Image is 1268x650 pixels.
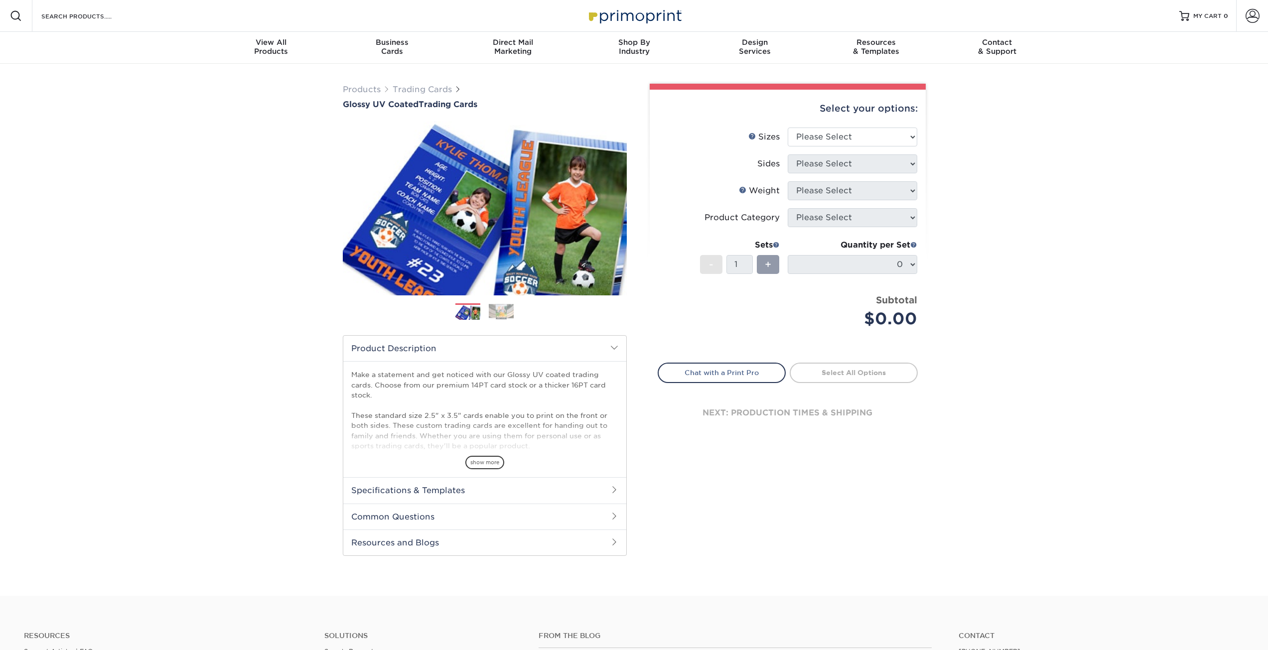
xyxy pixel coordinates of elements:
div: Services [695,38,816,56]
div: Industry [573,38,695,56]
span: Business [331,38,452,47]
h1: Trading Cards [343,100,627,109]
div: & Support [937,38,1058,56]
div: & Templates [816,38,937,56]
span: Shop By [573,38,695,47]
h4: Solutions [324,632,524,640]
span: View All [211,38,332,47]
a: Select All Options [790,363,918,383]
strong: Subtotal [876,294,917,305]
a: Chat with a Print Pro [658,363,786,383]
span: Direct Mail [452,38,573,47]
div: Sets [700,239,780,251]
div: Sides [757,158,780,170]
div: Cards [331,38,452,56]
h2: Specifications & Templates [343,477,626,503]
h2: Common Questions [343,504,626,529]
h4: From the Blog [539,632,932,640]
span: 0 [1224,12,1228,19]
div: Sizes [748,131,780,143]
div: $0.00 [795,307,917,331]
a: Products [343,85,381,94]
a: BusinessCards [331,32,452,64]
p: Make a statement and get noticed with our Glossy UV coated trading cards. Choose from our premium... [351,370,618,492]
img: Glossy UV Coated 01 [343,110,627,306]
div: Weight [739,185,780,197]
a: Contact [959,632,1244,640]
div: Quantity per Set [788,239,917,251]
span: Resources [816,38,937,47]
h2: Product Description [343,336,626,361]
a: Shop ByIndustry [573,32,695,64]
a: Glossy UV CoatedTrading Cards [343,100,627,109]
div: Select your options: [658,90,918,128]
a: View AllProducts [211,32,332,64]
div: next: production times & shipping [658,383,918,443]
span: + [765,257,771,272]
span: Design [695,38,816,47]
div: Products [211,38,332,56]
a: Contact& Support [937,32,1058,64]
img: Trading Cards 02 [489,304,514,319]
img: Primoprint [584,5,684,26]
a: Resources& Templates [816,32,937,64]
h2: Resources and Blogs [343,529,626,555]
img: Trading Cards 01 [455,304,480,321]
span: - [709,257,713,272]
span: MY CART [1193,12,1222,20]
div: Product Category [704,212,780,224]
span: Glossy UV Coated [343,100,419,109]
span: show more [465,456,504,469]
span: Contact [937,38,1058,47]
a: Direct MailMarketing [452,32,573,64]
a: DesignServices [695,32,816,64]
div: Marketing [452,38,573,56]
a: Trading Cards [393,85,452,94]
input: SEARCH PRODUCTS..... [40,10,138,22]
